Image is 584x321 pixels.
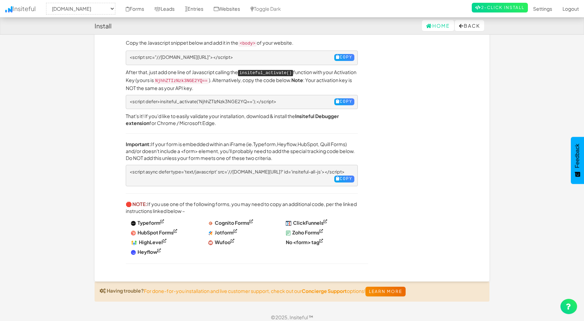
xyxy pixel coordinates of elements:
a: Typeform [131,220,164,226]
strong: Jotform [215,229,233,235]
strong: HubSpot Forms [138,229,174,235]
span: Feedback [574,144,581,168]
code: NjhhZTIzNzk3NGE2YQ== [154,78,209,84]
div: For done-for-you installation and live customer support, check out our options! [95,282,489,302]
p: Copy the Javascript snippet below and add it in the of your website. [126,39,358,47]
kbd: insiteful_activate() [238,70,293,76]
p: If you use one of the following forms, you may need to copy an additional code, per the linked in... [126,200,358,214]
b: Important: [126,141,151,147]
strong: Cognito Forms [215,220,249,226]
a: Jotform [208,229,237,235]
button: Back [455,20,484,31]
p: After that, just add one line of Javascript calling the function with your Activation Key (yours ... [126,69,358,91]
img: 79z+orbB7DufOPAAAAABJRU5ErkJggg== [286,221,292,226]
strong: ClickFunnels [293,220,324,226]
b: Note [291,77,303,83]
img: 4PZeqjtP8MVz1tdhwd9VTVN4U7hyg3DMAzDMAzDMAzDMAzDMAzDMAzDML74B3OcR2494FplAAAAAElFTkSuQmCC [208,221,213,226]
span: <script async defer type='text/javascript' src='//[DOMAIN_NAME][URL]?' id='insiteful-all-js'></sc... [130,169,345,175]
h4: Install [95,23,112,29]
button: Copy [334,98,354,105]
div: © 2025, Insiteful ™ [95,314,489,321]
a: No <form> tag [286,239,323,245]
a: Learn more [365,287,406,296]
a: HubSpot [298,141,318,147]
img: U8idtWpaKY2+ORPHVql5pQEDWNhgaGm4YdkUbrL+jWclQefM8+7FLRsGs6DJ2N0wdy5G9AqVWajYbgW7j+JiKUpMuDc4TxAw1... [286,231,291,235]
strong: Heyflow [138,249,157,255]
img: icon.png [5,6,12,12]
a: Cognito Forms [208,220,253,226]
img: fX4Dg6xjN5AY= [131,250,136,255]
a: Heyflow [131,249,161,255]
a: Concierge Support [302,287,347,294]
img: Z [131,231,136,235]
a: HighLevel [131,239,167,245]
p: That's it! If you'd like to easily validate your installation, download & install the for Chrome ... [126,113,358,126]
button: Copy [334,176,354,182]
a: ClickFunnels [286,220,328,226]
a: 2-Click Install [472,3,528,12]
a: HubSpot Forms [131,229,177,235]
img: XiAAAAAAAAAAAAAAAAAAAAAAAAAAAAAAAAAAAAAAAAAAAAAAAAAAAAAAAAAAAAAAAIB35D9KrFiBXzqGhgAAAABJRU5ErkJggg== [131,221,136,226]
strong: Zoho Forms [292,229,319,235]
strong: Wufoo [215,239,231,245]
a: Wufoo [208,239,235,245]
a: Home [422,20,454,31]
strong: Typeform [138,220,160,226]
img: o6Mj6xhs23sAAAAASUVORK5CYII= [208,231,213,235]
strong: 🛑 NOTE: [126,201,147,207]
p: If your form is embedded within an iFrame (ie. , , , Quill Forms) and/or doesn't include a <form>... [126,141,358,161]
strong: HighLevel [139,239,163,245]
span: <script defer>insiteful_activate('NjhhZTIzNzk3NGE2YQ==');</script> [130,99,276,104]
button: Feedback - Show survey [571,137,584,184]
img: w+GLbPZOKCQIQAAACV0RVh0ZGF0ZTpjcmVhdGUAMjAyMS0wNS0yOFQwNTowNDowNyswMDowMFNyrecAAAAldEVYdGRhdGU6bW... [208,240,213,245]
button: Copy [334,54,354,61]
a: Heyflow [277,141,296,147]
code: <body> [238,41,257,47]
a: Typeform [253,141,276,147]
strong: Having trouble? [107,287,144,294]
a: Insiteful Debugger extension [126,113,339,126]
a: Zoho Forms [286,229,323,235]
strong: No <form> tag [286,239,319,245]
img: D4AAAAldEVYdGRhdGU6bW9kaWZ5ADIwMjAtMDEtMjVUMjM6MzI6MjgrMDA6MDC0P0SCAAAAAElFTkSuQmCC [131,240,137,245]
span: <script src="//[DOMAIN_NAME][URL]"></script> [130,54,233,60]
